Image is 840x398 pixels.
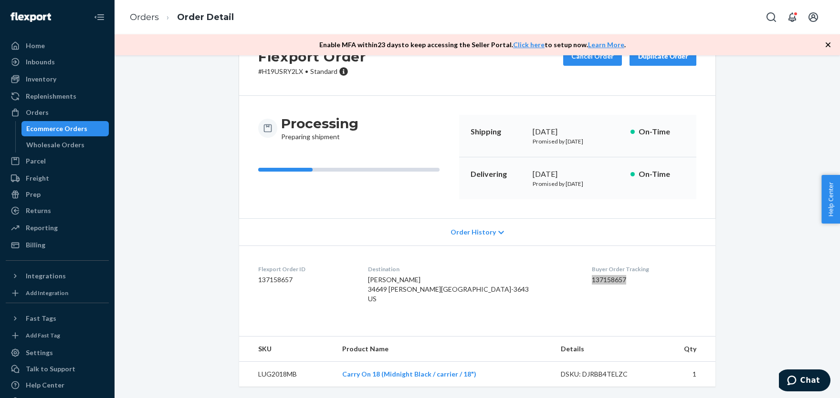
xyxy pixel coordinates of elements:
[26,140,84,150] div: Wholesale Orders
[658,362,715,387] td: 1
[26,331,60,339] div: Add Fast Tag
[26,57,55,67] div: Inbounds
[592,276,626,284] a: 137158657
[6,220,109,235] a: Reporting
[26,314,56,323] div: Fast Tags
[783,8,802,27] button: Open notifications
[533,169,623,180] div: [DATE]
[592,265,696,273] dt: Buyer Order Tracking
[26,108,49,117] div: Orders
[26,223,58,233] div: Reporting
[6,187,109,202] a: Prep
[26,92,76,101] div: Replenishments
[533,137,623,145] p: Promised by [DATE]
[281,115,358,132] h3: Processing
[368,276,529,303] span: [PERSON_NAME] 34649 [PERSON_NAME][GEOGRAPHIC_DATA]-3643 US
[804,8,823,27] button: Open account menu
[26,364,75,374] div: Talk to Support
[6,54,109,70] a: Inbounds
[6,345,109,360] a: Settings
[6,71,109,87] a: Inventory
[533,180,623,188] p: Promised by [DATE]
[90,8,109,27] button: Close Navigation
[26,156,46,166] div: Parcel
[26,348,53,357] div: Settings
[368,265,576,273] dt: Destination
[177,12,234,22] a: Order Detail
[310,67,337,75] span: Standard
[6,171,109,186] a: Freight
[6,287,109,299] a: Add Integration
[658,337,715,362] th: Qty
[122,3,241,31] ol: breadcrumbs
[258,47,366,67] h2: Flexport Order
[26,41,45,51] div: Home
[305,67,308,75] span: •
[6,378,109,393] a: Help Center
[6,38,109,53] a: Home
[281,115,358,142] div: Preparing shipment
[6,237,109,253] a: Billing
[10,12,51,22] img: Flexport logo
[513,41,545,49] a: Click here
[335,337,553,362] th: Product Name
[6,153,109,169] a: Parcel
[21,137,109,153] a: Wholesale Orders
[130,12,159,22] a: Orders
[451,227,496,237] span: Order History
[258,275,353,285] dd: 137158657
[821,175,840,224] button: Help Center
[26,74,56,84] div: Inventory
[471,169,525,180] p: Delivering
[639,126,685,137] p: On-Time
[258,265,353,273] dt: Flexport Order ID
[26,240,45,250] div: Billing
[533,126,623,137] div: [DATE]
[6,105,109,120] a: Orders
[553,337,658,362] th: Details
[239,337,335,362] th: SKU
[561,369,651,379] div: DSKU: DJRBB4TELZC
[471,126,525,137] p: Shipping
[6,311,109,326] button: Fast Tags
[6,330,109,341] a: Add Fast Tag
[6,89,109,104] a: Replenishments
[239,362,335,387] td: LUG2018MB
[6,203,109,218] a: Returns
[6,361,109,377] button: Talk to Support
[563,47,622,66] button: Cancel Order
[258,67,366,76] p: # H19USRY2LX
[26,271,66,281] div: Integrations
[342,370,476,378] a: Carry On 18 (Midnight Black / carrier / 18")
[26,206,51,215] div: Returns
[588,41,624,49] a: Learn More
[26,190,41,199] div: Prep
[630,47,696,66] button: Duplicate Order
[779,369,830,393] iframe: Apre un widget che permette di chattare con uno dei nostri agenti
[638,51,688,61] div: Duplicate Order
[26,289,68,297] div: Add Integration
[21,121,109,136] a: Ecommerce Orders
[319,40,626,50] p: Enable MFA within 23 days to keep accessing the Seller Portal. to setup now. .
[26,173,49,183] div: Freight
[26,380,64,390] div: Help Center
[26,124,87,133] div: Ecommerce Orders
[639,169,685,180] p: On-Time
[6,268,109,284] button: Integrations
[762,8,781,27] button: Open Search Box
